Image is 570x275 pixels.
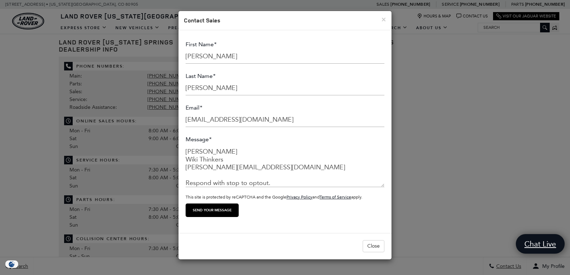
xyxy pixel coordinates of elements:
img: Opt-Out Icon [4,260,20,268]
button: Close [363,240,384,252]
input: First Name* [186,49,384,64]
small: This site is protected by reCAPTCHA and the Google and apply. [186,195,362,200]
a: Privacy Policy [286,195,312,200]
label: Last Name [186,73,216,79]
section: Click to Open Cookie Consent Modal [4,260,20,268]
label: First Name [186,41,217,48]
span: Chat Live [521,239,560,249]
h4: Contact Sales [184,16,386,25]
form: Contact Us [186,37,384,221]
input: Email* [186,113,384,127]
label: Email [186,104,202,111]
button: Close [381,16,386,23]
label: Message [186,136,212,143]
span: × [381,14,386,25]
textarea: Message* [186,144,384,187]
a: Terms of Service [320,195,351,200]
input: Send your message [186,203,239,217]
a: Chat Live [516,234,565,254]
input: Last Name* [186,81,384,95]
